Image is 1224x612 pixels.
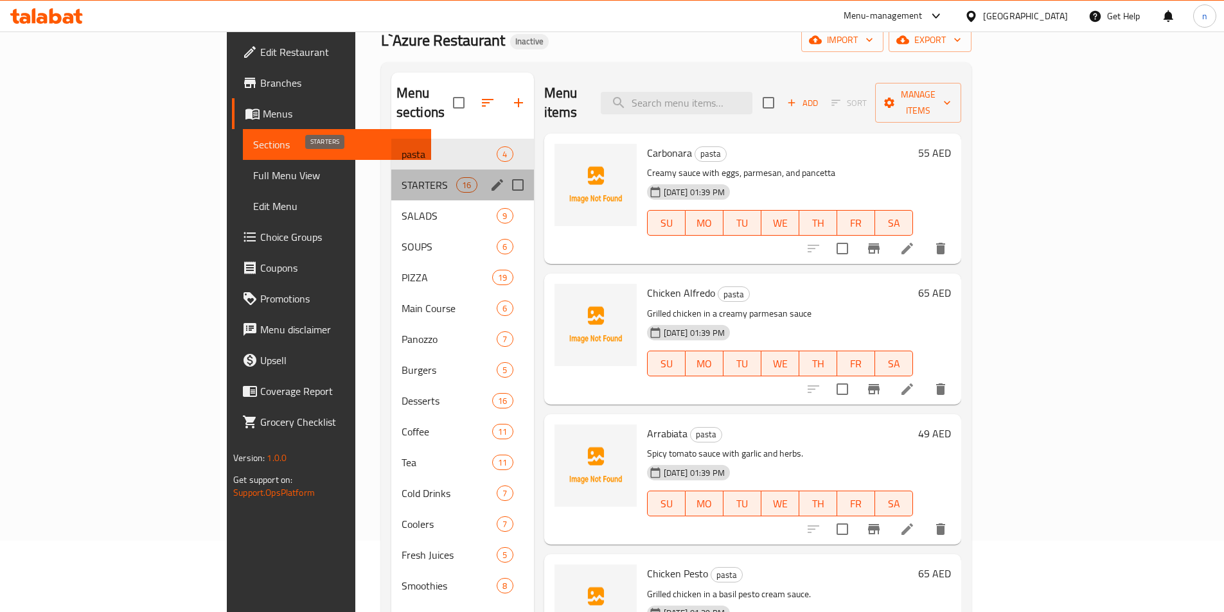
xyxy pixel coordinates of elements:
a: Menu disclaimer [232,314,431,345]
a: Support.OpsPlatform [233,484,315,501]
span: Burgers [402,362,497,378]
span: Desserts [402,393,492,408]
button: Branch-specific-item [858,514,889,545]
span: pasta [695,146,726,161]
span: Select to update [829,516,856,543]
span: FR [842,494,870,513]
button: Add section [503,87,534,118]
div: PIZZA19 [391,262,534,293]
button: TU [723,491,761,516]
div: items [492,393,513,408]
div: SALADS [402,208,497,223]
div: items [497,516,513,532]
div: items [497,578,513,593]
span: Fresh Juices [402,547,497,563]
button: import [801,28,883,52]
span: Coffee [402,424,492,439]
a: Coverage Report [232,376,431,407]
div: Smoothies8 [391,570,534,601]
span: 4 [497,148,512,161]
span: 6 [497,241,512,253]
div: pasta [402,146,497,162]
a: Edit Menu [243,191,431,222]
img: Chicken Alfredo [554,284,637,366]
span: Sort sections [472,87,503,118]
span: export [899,32,961,48]
span: Panozzo [402,331,497,347]
span: Chicken Pesto [647,564,708,583]
div: SALADS9 [391,200,534,231]
span: Main Course [402,301,497,316]
button: Add [782,93,823,113]
span: L`Azure Restaurant [381,26,505,55]
div: pasta [690,427,722,442]
span: pasta [711,568,742,582]
span: Upsell [260,353,421,368]
button: FR [837,210,875,236]
div: Cold Drinks7 [391,478,534,509]
a: Menus [232,98,431,129]
div: items [497,239,513,254]
a: Branches [232,67,431,98]
a: Edit menu item [900,241,915,256]
span: [DATE] 01:39 PM [659,186,730,198]
span: 11 [493,457,512,469]
span: Cold Drinks [402,485,497,501]
button: Branch-specific-item [858,374,889,405]
span: Select to update [829,235,856,262]
button: FR [837,351,875,376]
span: TU [729,214,756,232]
span: Select all sections [445,89,472,116]
span: Sections [253,137,421,152]
div: items [492,424,513,439]
button: Manage items [875,83,961,123]
span: Select to update [829,376,856,403]
a: Sections [243,129,431,160]
button: delete [925,514,956,545]
button: edit [488,175,507,195]
span: WE [767,214,794,232]
img: Carbonara [554,144,637,226]
span: SA [880,214,908,232]
a: Edit menu item [900,381,915,397]
span: Select section [755,89,782,116]
span: import [812,32,873,48]
span: Arrabiata [647,424,687,443]
div: pasta [711,567,743,582]
div: items [492,455,513,470]
span: FR [842,354,870,373]
h6: 55 AED [918,144,951,162]
span: TH [804,494,832,513]
p: Creamy sauce with eggs, parmesan, and pancetta [647,165,913,181]
button: delete [925,233,956,264]
h6: 65 AED [918,284,951,302]
button: TU [723,351,761,376]
button: WE [761,351,799,376]
div: pasta4 [391,139,534,170]
span: SU [653,214,680,232]
div: items [497,331,513,347]
div: items [497,146,513,162]
button: MO [686,351,723,376]
button: MO [686,491,723,516]
span: Choice Groups [260,229,421,245]
h2: Menu items [544,83,585,122]
span: FR [842,214,870,232]
span: MO [691,354,718,373]
div: Panozzo7 [391,324,534,354]
span: 8 [497,580,512,592]
button: SA [875,351,913,376]
span: 9 [497,210,512,222]
span: pasta [718,287,749,302]
span: PIZZA [402,270,492,285]
span: TH [804,214,832,232]
a: Coupons [232,252,431,283]
span: pasta [691,427,722,442]
button: WE [761,491,799,516]
nav: Menu sections [391,134,534,606]
span: 7 [497,487,512,500]
button: TH [799,491,837,516]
